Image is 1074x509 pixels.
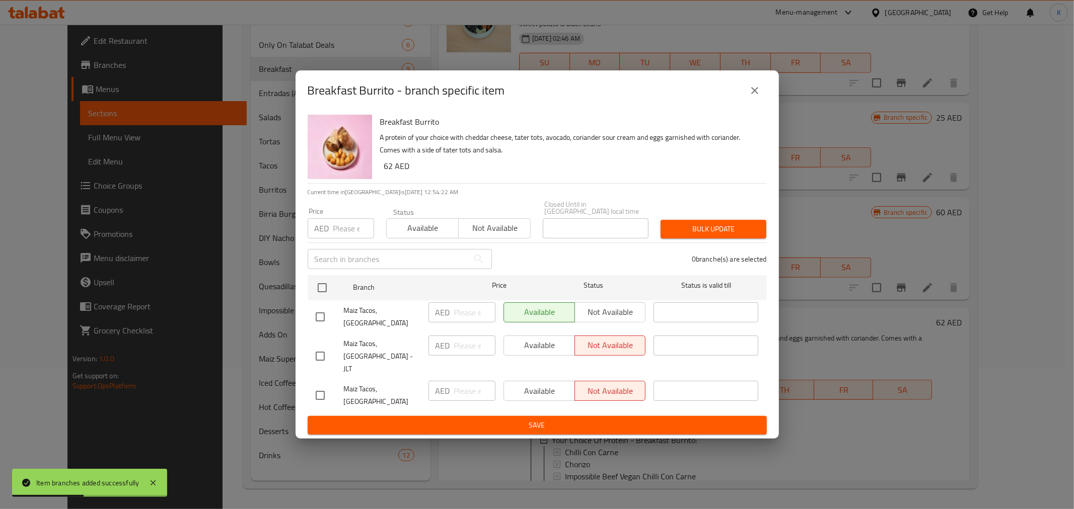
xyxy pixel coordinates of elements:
[654,279,758,292] span: Status is valid till
[391,221,455,235] span: Available
[436,385,450,397] p: AED
[466,279,533,292] span: Price
[669,223,758,235] span: Bulk update
[308,82,505,99] h2: Breakfast Burrito - branch specific item
[380,115,759,129] h6: Breakfast Burrito
[661,220,766,238] button: Bulk update
[308,115,372,179] img: Breakfast Burrito
[541,279,646,292] span: Status
[353,281,458,294] span: Branch
[436,340,450,352] p: AED
[743,78,767,103] button: close
[436,306,450,318] p: AED
[384,159,759,173] h6: 62 AED
[344,337,420,375] span: Maiz Tacos, [GEOGRAPHIC_DATA] - JLT
[454,381,495,401] input: Please enter price
[36,477,139,488] div: Item branches added successfully
[308,188,767,197] p: Current time in [GEOGRAPHIC_DATA] is [DATE] 12:54:22 AM
[308,249,469,269] input: Search in branches
[454,302,495,322] input: Please enter price
[344,383,420,408] span: Maiz Tacos, [GEOGRAPHIC_DATA]
[380,131,759,156] p: A protein of your choice with cheddar cheese, tater tots, avocado, coriander sour cream and eggs ...
[316,419,759,432] span: Save
[308,416,767,435] button: Save
[463,221,527,235] span: Not available
[454,335,495,356] input: Please enter price
[458,218,531,238] button: Not available
[344,304,420,329] span: Maiz Tacos, [GEOGRAPHIC_DATA]
[315,222,329,234] p: AED
[333,218,374,238] input: Please enter price
[386,218,459,238] button: Available
[692,254,767,264] p: 0 branche(s) are selected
